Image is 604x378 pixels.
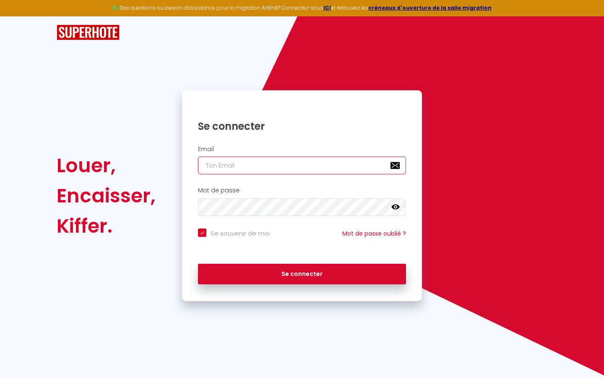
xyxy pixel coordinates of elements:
[7,3,32,29] button: Ouvrir le widget de chat LiveChat
[323,4,331,11] a: ICI
[57,211,156,241] div: Kiffer.
[198,157,406,174] input: Ton Email
[198,187,406,194] h2: Mot de passe
[342,229,406,238] a: Mot de passe oublié ?
[57,150,156,181] div: Louer,
[198,146,406,153] h2: Email
[368,4,492,11] a: créneaux d'ouverture de la salle migration
[198,264,406,285] button: Se connecter
[57,25,120,40] img: SuperHote logo
[57,181,156,211] div: Encaisser,
[198,120,406,133] h1: Se connecter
